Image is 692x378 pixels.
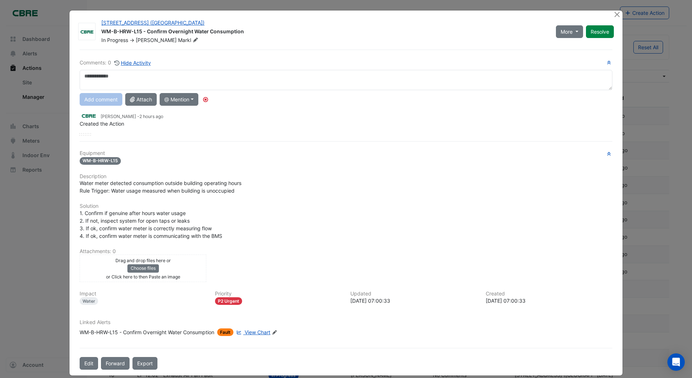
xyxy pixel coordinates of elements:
[80,210,222,239] span: 1. Confirm if genuine after hours water usage 2. If not, inspect system for open taps or leaks 3....
[136,37,177,43] span: [PERSON_NAME]
[80,203,612,209] h6: Solution
[127,264,159,272] button: Choose files
[613,10,621,18] button: Close
[101,37,128,43] span: In Progress
[235,328,270,336] a: View Chart
[486,291,612,297] h6: Created
[80,150,612,156] h6: Equipment
[215,291,342,297] h6: Priority
[350,297,477,304] div: [DATE] 07:00:33
[101,28,547,37] div: WM-B-HRW-L15 - Confirm Overnight Water Consumption
[132,357,157,370] a: Export
[125,93,157,106] button: Attach
[79,28,95,35] img: CBRE Charter Hall
[80,180,241,194] span: Water meter detected consumption outside building operating hours Rule Trigger: Water usage measu...
[80,173,612,180] h6: Description
[486,297,612,304] div: [DATE] 07:00:33
[178,37,199,44] span: Markl
[80,121,124,127] span: Created the Action
[106,274,180,280] small: or Click here to then Paste an image
[556,25,583,38] button: More
[80,59,151,67] div: Comments: 0
[80,328,214,336] div: WM-B-HRW-L15 - Confirm Overnight Water Consumption
[80,112,98,120] img: CBRE Charter Hall
[80,357,98,370] button: Edit
[245,329,270,335] span: View Chart
[202,96,209,103] div: Tooltip anchor
[272,330,277,335] fa-icon: Edit Linked Alerts
[80,248,612,255] h6: Attachments: 0
[115,258,171,263] small: Drag and drop files here or
[101,113,163,120] small: [PERSON_NAME] -
[101,20,204,26] a: [STREET_ADDRESS] ([GEOGRAPHIC_DATA])
[350,291,477,297] h6: Updated
[80,319,612,325] h6: Linked Alerts
[80,157,121,165] span: WM-B-HRW-L15
[80,297,98,305] div: Water
[101,357,130,370] button: Forward
[80,291,206,297] h6: Impact
[114,59,151,67] button: Hide Activity
[667,353,685,371] div: Open Intercom Messenger
[217,328,233,336] span: Fault
[215,297,242,305] div: P2 Urgent
[586,25,614,38] button: Resolve
[160,93,198,106] button: @ Mention
[561,28,573,35] span: More
[139,114,163,119] span: 2025-10-08 07:00:33
[130,37,134,43] span: ->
